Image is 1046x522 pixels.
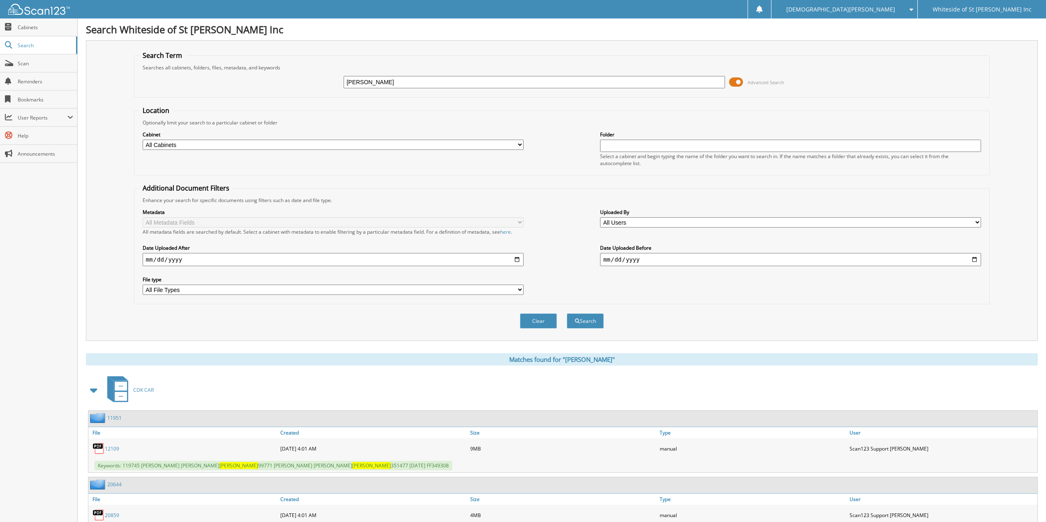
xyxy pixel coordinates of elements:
[18,60,73,67] span: Scan
[139,119,985,126] div: Optionally limit your search to a particular cabinet or folder
[90,413,107,423] img: folder2.png
[88,427,278,438] a: File
[105,512,119,519] a: 20859
[600,153,981,167] div: Select a cabinet and begin typing the name of the folder you want to search in. If the name match...
[88,494,278,505] a: File
[786,7,895,12] span: [DEMOGRAPHIC_DATA][PERSON_NAME]
[18,78,73,85] span: Reminders
[86,353,1038,366] div: Matches found for "[PERSON_NAME]"
[95,461,452,470] span: Keywords: 119745 [PERSON_NAME] [PERSON_NAME] 99771 [PERSON_NAME] [PERSON_NAME] 351477 [DATE] FF34...
[468,494,658,505] a: Size
[18,150,73,157] span: Announcements
[102,374,154,406] a: CDK CAR
[139,106,173,115] legend: Location
[847,440,1037,457] div: Scan123 Support [PERSON_NAME]
[468,440,658,457] div: 9MB
[18,114,67,121] span: User Reports
[139,197,985,204] div: Enhance your search for specific documents using filters such as date and file type.
[847,494,1037,505] a: User
[143,276,524,283] label: File type
[8,4,70,15] img: scan123-logo-white.svg
[18,24,73,31] span: Cabinets
[933,7,1032,12] span: Whiteside of St [PERSON_NAME] Inc
[143,244,524,251] label: Date Uploaded After
[278,440,468,457] div: [DATE] 4:01 AM
[86,23,1038,36] h1: Search Whiteside of St [PERSON_NAME] Inc
[139,184,233,193] legend: Additional Document Filters
[219,462,258,469] span: [PERSON_NAME]
[658,494,847,505] a: Type
[143,209,524,216] label: Metadata
[600,244,981,251] label: Date Uploaded Before
[18,132,73,139] span: Help
[107,414,122,421] a: 11951
[847,427,1037,438] a: User
[520,313,557,329] button: Clear
[133,386,154,393] span: CDK CAR
[748,79,784,85] span: Advanced Search
[600,253,981,266] input: end
[567,313,604,329] button: Search
[139,64,985,71] div: Searches all cabinets, folders, files, metadata, and keywords
[600,131,981,138] label: Folder
[92,509,105,521] img: PDF.png
[18,96,73,103] span: Bookmarks
[139,51,186,60] legend: Search Term
[18,42,72,49] span: Search
[658,440,847,457] div: manual
[468,427,658,438] a: Size
[352,462,391,469] span: [PERSON_NAME]
[658,427,847,438] a: Type
[107,481,122,488] a: 20644
[278,427,468,438] a: Created
[105,445,119,452] a: 12109
[500,228,511,235] a: here
[92,442,105,455] img: PDF.png
[143,131,524,138] label: Cabinet
[143,228,524,235] div: All metadata fields are searched by default. Select a cabinet with metadata to enable filtering b...
[90,479,107,490] img: folder2.png
[600,209,981,216] label: Uploaded By
[278,494,468,505] a: Created
[143,253,524,266] input: start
